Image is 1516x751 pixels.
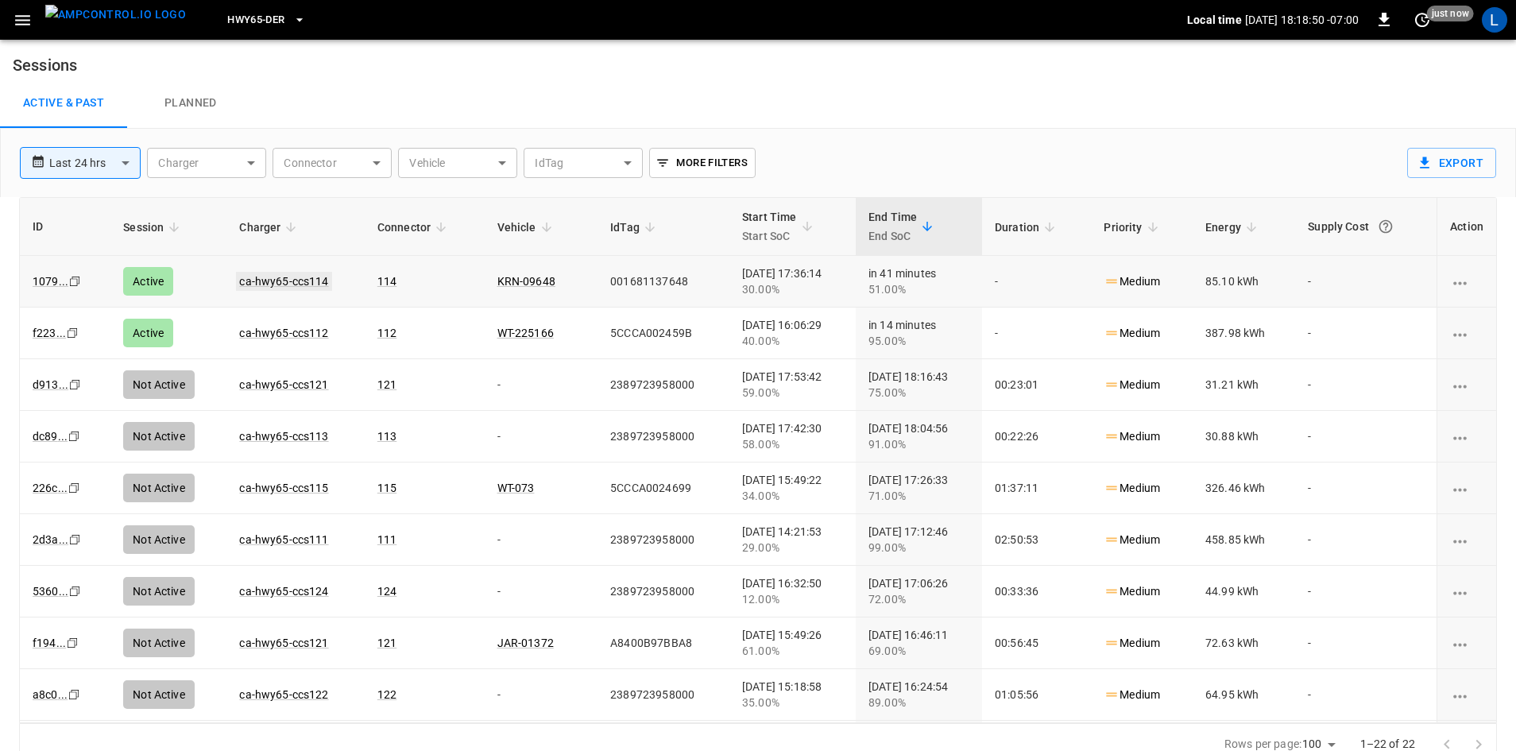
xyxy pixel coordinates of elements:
div: copy [68,273,83,290]
th: Action [1437,198,1496,256]
a: 124 [377,585,396,598]
div: [DATE] 18:16:43 [868,369,969,401]
a: Planned [127,78,254,129]
td: - [1295,669,1437,721]
div: 30.00% [742,281,843,297]
a: 121 [377,378,396,391]
div: 75.00% [868,385,969,401]
td: 001681137648 [598,256,729,308]
a: f194... [33,637,66,649]
a: ca-hwy65-ccs114 [236,272,331,291]
div: [DATE] 17:26:33 [868,472,969,504]
div: 12.00% [742,591,843,607]
a: KRN-09648 [497,275,555,288]
div: in 41 minutes [868,265,969,297]
td: 01:05:56 [982,669,1091,721]
div: sessions table [19,197,1497,723]
td: - [1295,411,1437,463]
td: - [1295,463,1437,514]
a: ca-hwy65-ccs113 [239,430,328,443]
td: - [1295,566,1437,617]
td: 00:23:01 [982,359,1091,411]
a: WT-073 [497,482,535,494]
td: 44.99 kWh [1193,566,1295,617]
div: [DATE] 15:49:26 [742,627,843,659]
td: 5CCCA0024699 [598,463,729,514]
td: 30.88 kWh [1193,411,1295,463]
a: 112 [377,327,396,339]
div: 34.00% [742,488,843,504]
a: JAR-01372 [497,637,554,649]
span: Priority [1104,218,1162,237]
div: charging session options [1450,635,1483,651]
p: Medium [1104,583,1160,600]
div: Not Active [123,629,195,657]
a: ca-hwy65-ccs111 [239,533,328,546]
a: 111 [377,533,396,546]
div: Not Active [123,370,195,399]
div: [DATE] 15:18:58 [742,679,843,710]
td: 2389723958000 [598,566,729,617]
span: HWY65-DER [227,11,284,29]
div: copy [67,479,83,497]
div: 89.00% [868,695,969,710]
div: [DATE] 17:53:42 [742,369,843,401]
span: just now [1427,6,1474,21]
p: Medium [1104,377,1160,393]
div: 72.00% [868,591,969,607]
div: 91.00% [868,436,969,452]
p: Medium [1104,325,1160,342]
a: ca-hwy65-ccs115 [239,482,328,494]
a: ca-hwy65-ccs121 [239,378,328,391]
td: - [982,256,1091,308]
div: Supply Cost [1308,212,1424,241]
td: 64.95 kWh [1193,669,1295,721]
div: charging session options [1450,687,1483,703]
div: [DATE] 17:12:46 [868,524,969,556]
div: [DATE] 16:32:50 [742,575,843,607]
div: [DATE] 17:36:14 [742,265,843,297]
td: 5CCCA002459B [598,308,729,359]
td: 387.98 kWh [1193,308,1295,359]
div: Not Active [123,525,195,554]
td: - [982,308,1091,359]
div: Not Active [123,474,195,502]
div: Not Active [123,422,195,451]
a: ca-hwy65-ccs124 [239,585,328,598]
span: Duration [995,218,1060,237]
div: Not Active [123,577,195,606]
td: 72.63 kWh [1193,617,1295,669]
td: - [1295,256,1437,308]
a: 115 [377,482,396,494]
p: Medium [1104,532,1160,548]
a: 113 [377,430,396,443]
p: End SoC [868,226,917,246]
p: Medium [1104,480,1160,497]
div: charging session options [1450,583,1483,599]
span: Energy [1205,218,1262,237]
a: 114 [377,275,396,288]
p: [DATE] 18:18:50 -07:00 [1245,12,1359,28]
div: 35.00% [742,695,843,710]
div: charging session options [1450,532,1483,548]
td: 326.46 kWh [1193,463,1295,514]
a: WT-225166 [497,327,554,339]
div: charging session options [1450,480,1483,496]
td: 00:56:45 [982,617,1091,669]
span: Start TimeStart SoC [742,207,818,246]
p: Medium [1104,273,1160,290]
p: Medium [1104,635,1160,652]
a: d913... [33,378,68,391]
div: 40.00% [742,333,843,349]
td: 2389723958000 [598,359,729,411]
td: - [485,359,598,411]
td: - [1295,617,1437,669]
td: 01:37:11 [982,463,1091,514]
div: charging session options [1450,273,1483,289]
span: Charger [239,218,301,237]
div: [DATE] 15:49:22 [742,472,843,504]
td: - [1295,308,1437,359]
button: Export [1407,148,1496,178]
a: 1079... [33,275,68,288]
td: 31.21 kWh [1193,359,1295,411]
